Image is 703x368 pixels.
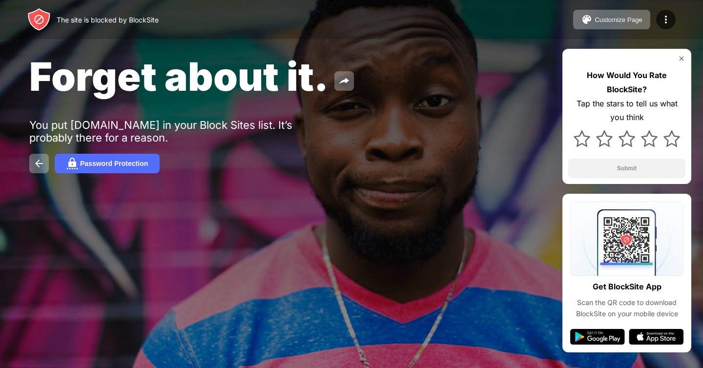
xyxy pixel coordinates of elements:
img: star.svg [574,130,590,147]
div: The site is blocked by BlockSite [57,16,159,24]
img: google-play.svg [570,329,625,345]
img: star.svg [663,130,680,147]
img: app-store.svg [629,329,683,345]
img: star.svg [596,130,613,147]
div: Tap the stars to tell us what you think [568,97,685,125]
div: Password Protection [80,160,148,167]
img: header-logo.svg [27,8,51,31]
img: star.svg [641,130,658,147]
div: How Would You Rate BlockSite? [568,68,685,97]
span: Forget about it. [29,53,329,100]
img: star.svg [619,130,635,147]
img: back.svg [33,158,45,169]
button: Submit [568,159,685,178]
img: password.svg [66,158,78,169]
button: Customize Page [573,10,650,29]
img: menu-icon.svg [660,14,672,25]
img: qrcode.svg [570,202,683,276]
img: share.svg [338,75,350,87]
img: pallet.svg [581,14,593,25]
img: rate-us-close.svg [678,55,685,62]
button: Password Protection [55,154,160,173]
div: You put [DOMAIN_NAME] in your Block Sites list. It’s probably there for a reason. [29,119,331,144]
div: Get BlockSite App [593,280,662,294]
div: Scan the QR code to download BlockSite on your mobile device [570,297,683,319]
div: Customize Page [595,16,642,23]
